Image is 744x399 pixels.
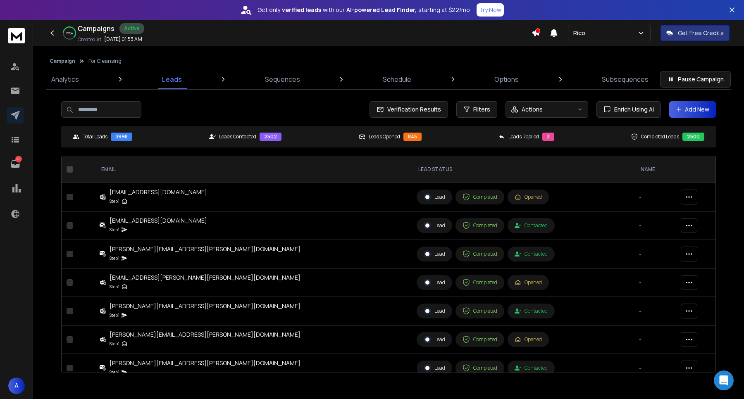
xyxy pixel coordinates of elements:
button: Verification Results [370,101,448,118]
td: - [634,211,676,240]
p: Step 1 [110,226,119,234]
div: Completed [463,193,497,201]
div: Open Intercom Messenger [714,370,734,390]
p: Analytics [51,74,79,84]
a: 25 [7,156,24,172]
th: EMAIL [95,156,412,183]
div: [PERSON_NAME][EMAIL_ADDRESS][PERSON_NAME][DOMAIN_NAME] [110,245,300,253]
button: Add New [669,101,716,118]
p: Get Free Credits [678,29,724,37]
div: Completed [463,250,497,258]
div: Opened [515,336,542,343]
p: 62 % [67,31,73,36]
p: Total Leads [83,133,107,140]
div: Contacted [515,308,548,314]
p: Step 1 [110,368,119,376]
p: Options [494,74,519,84]
button: A [8,378,25,394]
p: Rico [573,29,589,37]
div: [PERSON_NAME][EMAIL_ADDRESS][PERSON_NAME][DOMAIN_NAME] [110,359,300,367]
div: Lead [424,279,445,286]
div: Completed [463,364,497,372]
p: Step 1 [110,283,119,291]
div: Lead [424,364,445,372]
p: For Cleansing [88,58,122,64]
p: Leads Replied [508,133,539,140]
div: Completed [463,279,497,286]
div: Contacted [515,365,548,371]
p: Get only with our starting at $22/mo [258,6,470,14]
p: Step 1 [110,254,119,262]
p: Subsequences [602,74,649,84]
p: Step 1 [110,197,119,205]
p: 25 [15,156,22,162]
a: Analytics [46,69,84,89]
div: Lead [424,193,445,201]
div: Lead [424,336,445,343]
th: LEAD STATUS [412,156,634,183]
div: 2502 [260,133,281,141]
div: Lead [424,222,445,229]
a: Options [489,69,524,89]
button: Try Now [477,3,504,17]
p: Leads [162,74,182,84]
strong: AI-powered Lead Finder, [346,6,417,14]
div: Contacted [515,251,548,257]
div: Completed [463,307,497,315]
div: [EMAIL_ADDRESS][DOMAIN_NAME] [110,216,207,225]
a: Sequences [260,69,305,89]
div: Completed [463,222,497,229]
strong: verified leads [282,6,321,14]
td: - [634,240,676,268]
td: - [634,354,676,382]
div: Contacted [515,222,548,229]
h1: Campaigns [78,24,114,33]
button: Get Free Credits [661,25,730,41]
img: logo [8,28,25,43]
span: Verification Results [384,105,441,114]
td: - [634,268,676,297]
p: [DATE] 01:53 AM [104,36,142,43]
div: Lead [424,250,445,258]
p: Step 1 [110,311,119,319]
p: Step 1 [110,340,119,348]
span: Filters [473,105,490,114]
span: Enrich Using AI [611,105,654,114]
div: [EMAIL_ADDRESS][PERSON_NAME][PERSON_NAME][DOMAIN_NAME] [110,273,300,282]
div: Active [119,23,144,34]
p: Completed Leads [641,133,679,140]
button: Campaign [50,58,75,64]
div: Completed [463,336,497,343]
a: Leads [157,69,187,89]
p: Created At: [78,36,103,43]
div: Lead [424,307,445,315]
div: 845 [403,133,422,141]
a: Schedule [378,69,416,89]
div: [PERSON_NAME][EMAIL_ADDRESS][PERSON_NAME][DOMAIN_NAME] [110,330,300,339]
td: - [634,183,676,211]
p: Schedule [383,74,411,84]
p: Leads Opened [369,133,400,140]
div: [PERSON_NAME][EMAIL_ADDRESS][PERSON_NAME][DOMAIN_NAME] [110,302,300,310]
p: Actions [522,105,543,114]
th: NAME [634,156,676,183]
div: 3 [542,133,554,141]
div: 2500 [682,133,704,141]
button: Enrich Using AI [596,101,661,118]
td: - [634,325,676,354]
p: Leads Contacted [219,133,256,140]
p: Sequences [265,74,300,84]
div: [EMAIL_ADDRESS][DOMAIN_NAME] [110,188,207,196]
a: Subsequences [597,69,653,89]
button: Pause Campaign [660,71,731,88]
div: 3998 [111,133,132,141]
td: - [634,297,676,325]
div: Opened [515,194,542,200]
button: Filters [456,101,497,118]
p: Try Now [479,6,501,14]
div: Opened [515,279,542,286]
